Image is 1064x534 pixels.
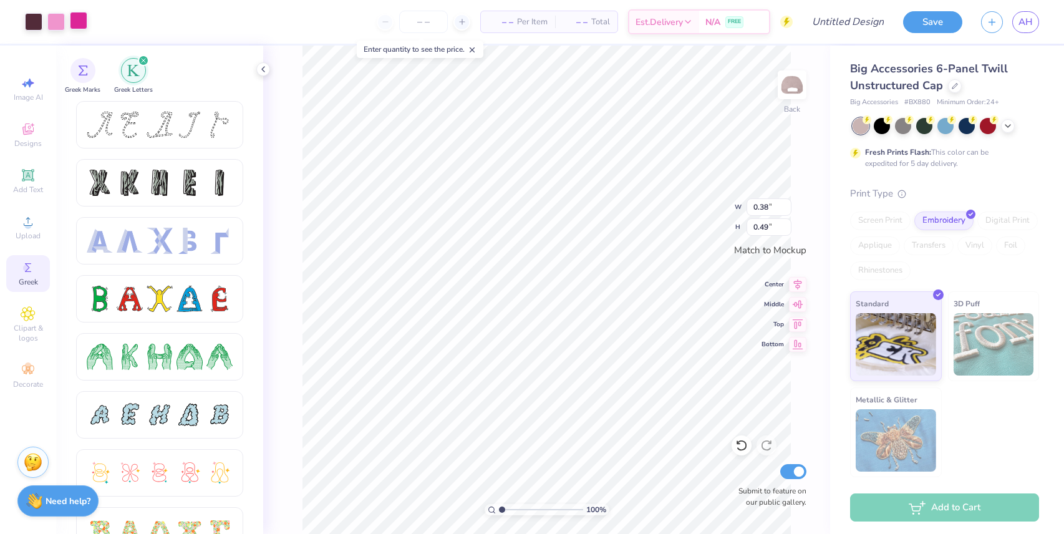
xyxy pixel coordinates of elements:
[856,409,936,472] img: Metallic & Glitter
[850,261,911,280] div: Rhinestones
[937,97,999,108] span: Minimum Order: 24 +
[13,185,43,195] span: Add Text
[591,16,610,29] span: Total
[850,61,1008,93] span: Big Accessories 6-Panel Twill Unstructured Cap
[732,485,806,508] label: Submit to feature on our public gallery.
[14,138,42,148] span: Designs
[488,16,513,29] span: – –
[127,64,140,77] img: Greek Letters Image
[16,231,41,241] span: Upload
[762,300,784,309] span: Middle
[850,236,900,255] div: Applique
[563,16,588,29] span: – –
[914,211,974,230] div: Embroidery
[850,211,911,230] div: Screen Print
[399,11,448,33] input: – –
[850,187,1039,201] div: Print Type
[856,393,917,406] span: Metallic & Glitter
[65,58,100,95] div: filter for Greek Marks
[904,236,954,255] div: Transfers
[586,504,606,515] span: 100 %
[114,85,153,95] span: Greek Letters
[865,147,931,157] strong: Fresh Prints Flash:
[46,495,90,507] strong: Need help?
[78,66,88,75] img: Greek Marks Image
[14,92,43,102] span: Image AI
[1018,15,1033,29] span: AH
[856,313,936,376] img: Standard
[636,16,683,29] span: Est. Delivery
[784,104,800,115] div: Back
[865,147,1018,169] div: This color can be expedited for 5 day delivery.
[6,323,50,343] span: Clipart & logos
[996,236,1025,255] div: Foil
[977,211,1038,230] div: Digital Print
[802,9,894,34] input: Untitled Design
[850,97,898,108] span: Big Accessories
[114,58,153,95] div: filter for Greek Letters
[65,58,100,95] button: filter button
[957,236,992,255] div: Vinyl
[728,17,741,26] span: FREE
[762,340,784,349] span: Bottom
[114,58,153,95] button: filter button
[762,280,784,289] span: Center
[13,379,43,389] span: Decorate
[954,313,1034,376] img: 3D Puff
[780,72,805,97] img: Back
[357,41,483,58] div: Enter quantity to see the price.
[517,16,548,29] span: Per Item
[903,11,962,33] button: Save
[954,297,980,310] span: 3D Puff
[904,97,931,108] span: # BX880
[856,297,889,310] span: Standard
[762,320,784,329] span: Top
[1012,11,1039,33] a: AH
[19,277,38,287] span: Greek
[65,85,100,95] span: Greek Marks
[705,16,720,29] span: N/A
